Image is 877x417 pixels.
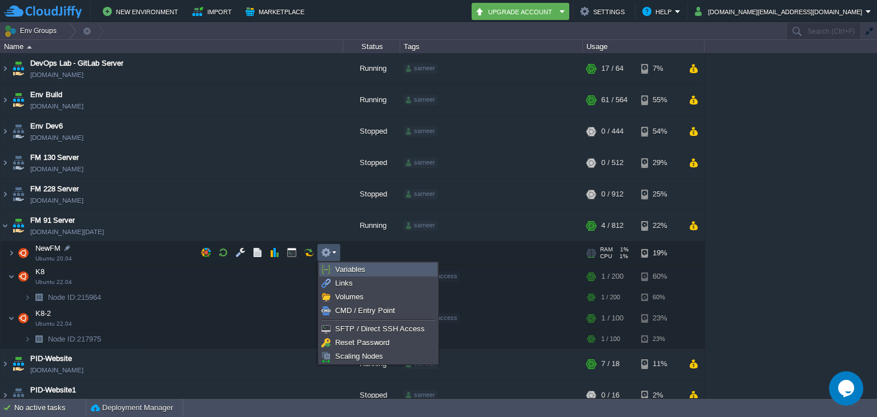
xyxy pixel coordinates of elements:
[34,243,62,253] span: NewFM
[30,89,62,101] a: Env Build
[641,307,678,330] div: 23%
[641,85,678,115] div: 55%
[4,5,82,19] img: CloudJiffy
[404,189,437,199] div: sameer
[47,292,103,302] span: 215964
[30,152,79,163] span: FM 130 Server
[601,116,623,147] div: 0 / 444
[10,380,26,411] img: AMDAwAAAACH5BAEAAAAALAAAAAABAAEAAAICRAEAOw==
[10,116,26,147] img: AMDAwAAAACH5BAEAAAAALAAAAAABAAEAAAICRAEAOw==
[15,307,31,330] img: AMDAwAAAACH5BAEAAAAALAAAAAABAAEAAAICRAEAOw==
[31,330,47,348] img: AMDAwAAAACH5BAEAAAAALAAAAAABAAEAAAICRAEAOw==
[30,58,123,69] a: DevOps Lab - GitLab Server
[30,215,75,226] span: FM 91 Server
[91,402,173,414] button: Deployment Manager
[30,132,83,143] span: [DOMAIN_NAME]
[401,40,582,53] div: Tags
[343,53,400,84] div: Running
[8,307,15,330] img: AMDAwAAAACH5BAEAAAAALAAAAAABAAEAAAICRAEAOw==
[641,147,678,178] div: 29%
[343,380,400,411] div: Stopped
[641,179,678,210] div: 25%
[15,242,31,264] img: AMDAwAAAACH5BAEAAAAALAAAAAABAAEAAAICRAEAOw==
[48,335,77,343] span: Node ID:
[4,23,61,39] button: Env Groups
[34,267,46,276] span: K8
[34,267,46,276] a: K8Ubuntu 22.04
[10,179,26,210] img: AMDAwAAAACH5BAEAAAAALAAAAAABAAEAAAICRAEAOw==
[30,384,76,396] a: PID-Website1
[404,220,437,231] div: sameer
[335,279,353,287] span: Links
[404,63,437,74] div: sameer
[601,330,620,348] div: 1 / 100
[1,210,10,241] img: AMDAwAAAACH5BAEAAAAALAAAAAABAAEAAAICRAEAOw==
[1,40,343,53] div: Name
[14,399,86,417] div: No active tasks
[641,53,678,84] div: 7%
[641,210,678,241] div: 22%
[601,380,619,411] div: 0 / 16
[343,210,400,241] div: Running
[601,288,620,306] div: 1 / 200
[30,195,83,206] span: [DOMAIN_NAME]
[617,246,629,253] span: 1%
[343,116,400,147] div: Stopped
[475,5,556,18] button: Upgrade Account
[30,364,83,376] a: [DOMAIN_NAME]
[641,116,678,147] div: 54%
[35,279,72,286] span: Ubuntu 22.04
[30,226,104,238] span: [DOMAIN_NAME][DATE]
[601,85,627,115] div: 61 / 564
[30,183,79,195] a: FM 228 Server
[24,288,31,306] img: AMDAwAAAACH5BAEAAAAALAAAAAABAAEAAAICRAEAOw==
[320,277,437,290] a: Links
[34,244,62,252] a: NewFMUbuntu 20.04
[335,292,364,301] span: Volumes
[30,163,83,175] span: [DOMAIN_NAME]
[404,390,437,400] div: sameer
[580,5,628,18] button: Settings
[601,53,623,84] div: 17 / 64
[47,334,103,344] a: Node ID:217975
[103,5,182,18] button: New Environment
[30,121,63,132] a: Env Dev6
[1,348,10,379] img: AMDAwAAAACH5BAEAAAAALAAAAAABAAEAAAICRAEAOw==
[404,95,437,105] div: sameer
[641,380,678,411] div: 2%
[320,323,437,335] a: SFTP / Direct SSH Access
[320,336,437,349] a: Reset Password
[1,85,10,115] img: AMDAwAAAACH5BAEAAAAALAAAAAABAAEAAAICRAEAOw==
[30,396,83,407] a: [DOMAIN_NAME]
[320,350,437,363] a: Scaling Nodes
[320,291,437,303] a: Volumes
[8,242,15,264] img: AMDAwAAAACH5BAEAAAAALAAAAAABAAEAAAICRAEAOw==
[8,265,15,288] img: AMDAwAAAACH5BAEAAAAALAAAAAABAAEAAAICRAEAOw==
[10,85,26,115] img: AMDAwAAAACH5BAEAAAAALAAAAAABAAEAAAICRAEAOw==
[601,147,623,178] div: 0 / 512
[30,101,83,112] span: [DOMAIN_NAME]
[642,5,675,18] button: Help
[829,371,866,406] iframe: chat widget
[404,126,437,137] div: sameer
[343,179,400,210] div: Stopped
[335,324,425,333] span: SFTP / Direct SSH Access
[335,265,365,274] span: Variables
[30,353,72,364] span: PID-Website
[10,147,26,178] img: AMDAwAAAACH5BAEAAAAALAAAAAABAAEAAAICRAEAOw==
[601,210,623,241] div: 4 / 812
[1,147,10,178] img: AMDAwAAAACH5BAEAAAAALAAAAAABAAEAAAICRAEAOw==
[47,334,103,344] span: 217975
[601,307,623,330] div: 1 / 100
[34,308,53,318] span: K8-2
[10,53,26,84] img: AMDAwAAAACH5BAEAAAAALAAAAAABAAEAAAICRAEAOw==
[335,352,383,360] span: Scaling Nodes
[24,330,31,348] img: AMDAwAAAACH5BAEAAAAALAAAAAABAAEAAAICRAEAOw==
[27,46,32,49] img: AMDAwAAAACH5BAEAAAAALAAAAAABAAEAAAICRAEAOw==
[343,85,400,115] div: Running
[192,5,235,18] button: Import
[320,304,437,317] a: CMD / Entry Point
